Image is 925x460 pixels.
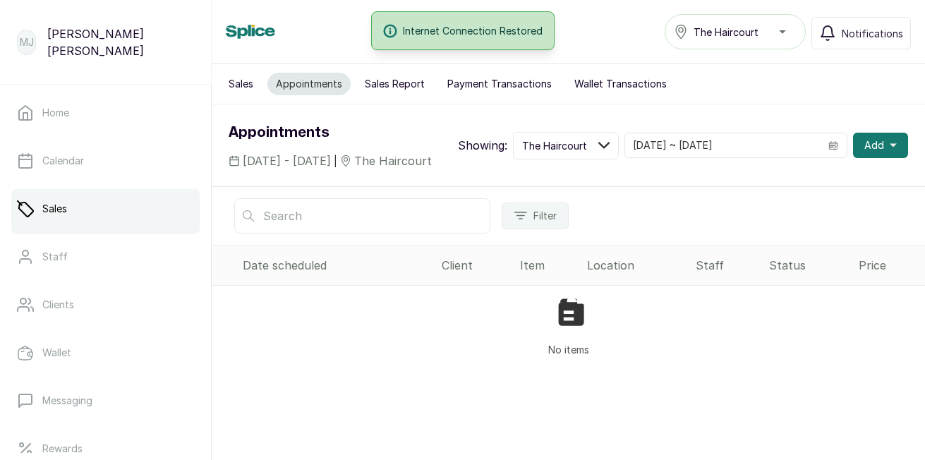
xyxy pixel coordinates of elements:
button: Payment Transactions [439,73,560,95]
p: Rewards [42,442,83,456]
span: Internet Connection Restored [403,23,543,38]
a: Sales [11,189,200,229]
button: The Haircourt [513,132,619,159]
p: Clients [42,298,74,312]
button: Filter [502,202,569,229]
p: Home [42,106,69,120]
span: The Haircourt [354,152,432,169]
div: Date scheduled [243,257,430,274]
button: Add [853,133,908,158]
p: Messaging [42,394,92,408]
a: Wallet [11,333,200,373]
div: Status [769,257,847,274]
span: Add [864,138,884,152]
div: Price [859,257,919,274]
p: Calendar [42,154,84,168]
button: Sales [220,73,262,95]
div: Client [442,257,509,274]
h1: Appointments [229,121,432,144]
button: Appointments [267,73,351,95]
p: Wallet [42,346,71,360]
span: | [334,154,337,169]
a: Clients [11,285,200,325]
button: Wallet Transactions [566,73,675,95]
a: Home [11,93,200,133]
a: Staff [11,237,200,277]
span: [DATE] - [DATE] [243,152,331,169]
span: Filter [533,209,557,223]
p: No items [548,342,589,357]
p: Sales [42,202,67,216]
input: Select date [625,133,820,157]
input: Search [234,198,490,234]
div: Location [587,257,684,274]
p: Showing: [458,137,507,154]
div: Item [520,257,576,274]
a: Messaging [11,381,200,420]
p: Staff [42,250,68,264]
div: Staff [696,257,758,274]
span: The Haircourt [522,138,587,153]
button: Sales Report [356,73,433,95]
a: Calendar [11,141,200,181]
svg: calendar [828,140,838,150]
